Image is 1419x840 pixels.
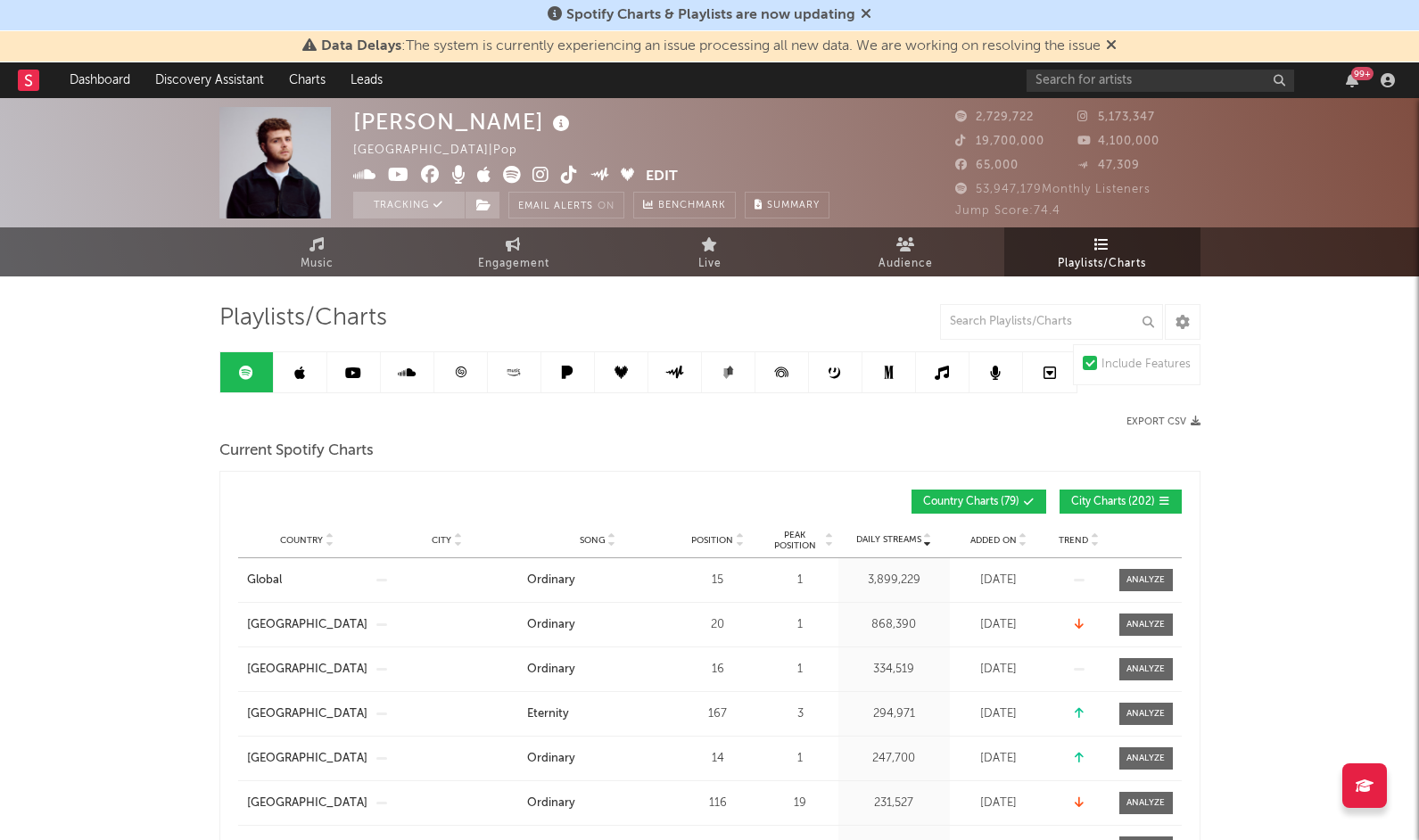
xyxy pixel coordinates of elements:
[527,750,575,768] div: Ordinary
[954,661,1044,679] div: [DATE]
[843,750,945,768] div: 247,700
[954,616,1044,634] div: [DATE]
[1106,39,1117,54] span: Dismiss
[955,160,1019,171] span: 65,000
[955,184,1151,195] span: 53,947,179 Monthly Listeners
[1077,111,1155,123] span: 5,173,347
[432,535,451,546] span: City
[698,253,722,275] span: Live
[527,572,669,589] a: Ordinary
[219,441,374,462] span: Current Spotify Charts
[970,535,1017,546] span: Added On
[527,661,669,679] a: Ordinary
[678,795,758,812] div: 116
[856,533,921,547] span: Daily Streams
[247,572,367,589] a: Global
[612,227,808,276] a: Live
[954,572,1044,589] div: [DATE]
[954,705,1044,723] div: [DATE]
[1060,490,1182,514] button: City Charts(202)
[678,661,758,679] div: 16
[416,227,612,276] a: Engagement
[767,201,820,210] span: Summary
[580,535,606,546] span: Song
[478,253,549,275] span: Engagement
[219,227,416,276] a: Music
[276,62,338,98] a: Charts
[678,572,758,589] div: 15
[691,535,733,546] span: Position
[301,253,334,275] span: Music
[678,705,758,723] div: 167
[1027,70,1294,92] input: Search for artists
[767,616,834,634] div: 1
[508,192,624,218] button: Email AlertsOn
[1004,227,1200,276] a: Playlists/Charts
[767,705,834,723] div: 3
[1077,160,1140,171] span: 47,309
[143,62,276,98] a: Discovery Assistant
[247,661,367,679] a: [GEOGRAPHIC_DATA]
[527,616,669,634] a: Ordinary
[1077,136,1159,147] span: 4,100,000
[247,750,367,768] a: [GEOGRAPHIC_DATA]
[955,111,1034,123] span: 2,729,722
[658,195,726,217] span: Benchmark
[767,572,834,589] div: 1
[1058,253,1146,275] span: Playlists/Charts
[1059,535,1088,546] span: Trend
[598,202,615,211] em: On
[843,705,945,723] div: 294,971
[527,795,575,812] div: Ordinary
[566,8,855,22] span: Spotify Charts & Playlists are now updating
[219,308,387,329] span: Playlists/Charts
[247,795,367,812] a: [GEOGRAPHIC_DATA]
[808,227,1004,276] a: Audience
[745,192,829,218] button: Summary
[954,795,1044,812] div: [DATE]
[57,62,143,98] a: Dashboard
[527,795,669,812] a: Ordinary
[767,795,834,812] div: 19
[527,705,669,723] a: Eternity
[843,661,945,679] div: 334,519
[527,661,575,679] div: Ordinary
[247,616,367,634] a: [GEOGRAPHIC_DATA]
[879,253,933,275] span: Audience
[843,572,945,589] div: 3,899,229
[338,62,395,98] a: Leads
[353,107,574,136] div: [PERSON_NAME]
[321,39,1101,54] span: : The system is currently experiencing an issue processing all new data. We are working on resolv...
[1126,416,1200,427] button: Export CSV
[321,39,401,54] span: Data Delays
[527,750,669,768] a: Ordinary
[940,304,1163,340] input: Search Playlists/Charts
[912,490,1046,514] button: Country Charts(79)
[955,136,1044,147] span: 19,700,000
[954,750,1044,768] div: [DATE]
[1346,73,1358,87] button: 99+
[678,750,758,768] div: 14
[527,616,575,634] div: Ordinary
[1351,67,1374,80] div: 99 +
[353,140,538,161] div: [GEOGRAPHIC_DATA] | Pop
[247,705,367,723] a: [GEOGRAPHIC_DATA]
[527,572,575,589] div: Ordinary
[1101,354,1191,375] div: Include Features
[923,497,1019,507] span: Country Charts ( 79 )
[843,795,945,812] div: 231,527
[955,205,1060,217] span: Jump Score: 74.4
[767,661,834,679] div: 1
[767,750,834,768] div: 1
[527,705,569,723] div: Eternity
[247,572,282,589] div: Global
[353,192,465,218] button: Tracking
[646,166,678,188] button: Edit
[633,192,736,218] a: Benchmark
[843,616,945,634] div: 868,390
